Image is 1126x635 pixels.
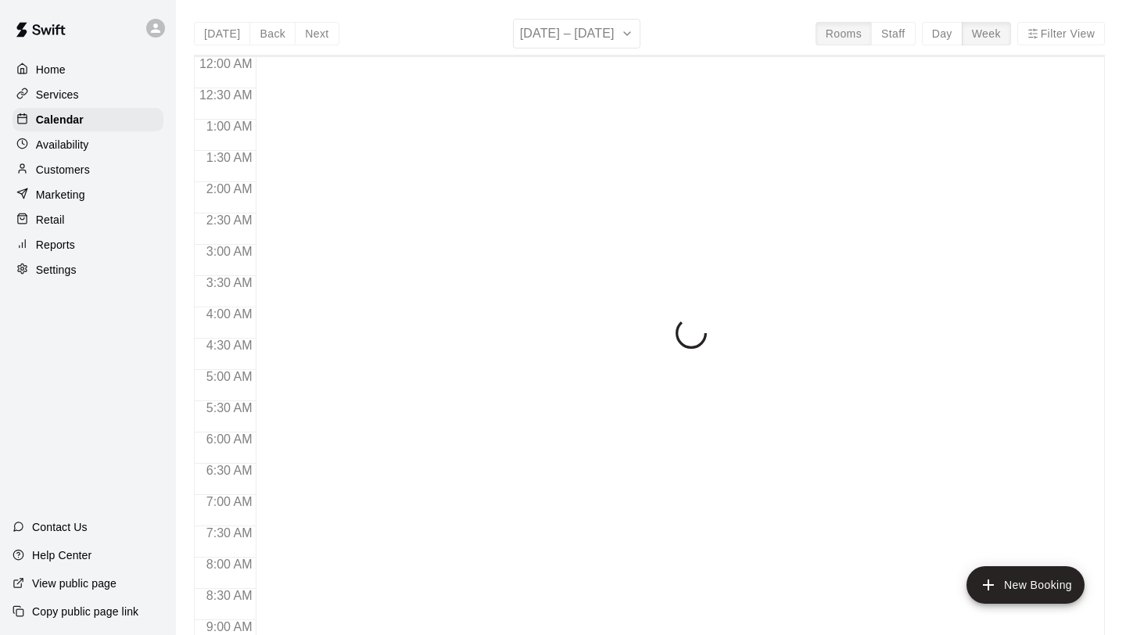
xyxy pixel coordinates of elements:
span: 8:00 AM [203,558,256,571]
p: Availability [36,137,89,152]
button: add [966,566,1085,604]
p: Retail [36,212,65,228]
span: 12:30 AM [195,88,256,102]
span: 12:00 AM [195,57,256,70]
a: Settings [13,258,163,282]
span: 7:00 AM [203,495,256,508]
span: 2:30 AM [203,213,256,227]
span: 5:30 AM [203,401,256,414]
a: Retail [13,208,163,231]
p: Help Center [32,547,91,563]
a: Customers [13,158,163,181]
span: 3:00 AM [203,245,256,258]
span: 1:00 AM [203,120,256,133]
span: 9:00 AM [203,620,256,633]
p: Customers [36,162,90,178]
p: Reports [36,237,75,253]
p: View public page [32,576,117,591]
span: 4:00 AM [203,307,256,321]
span: 6:30 AM [203,464,256,477]
p: Marketing [36,187,85,203]
span: 8:30 AM [203,589,256,602]
span: 4:30 AM [203,339,256,352]
p: Settings [36,262,77,278]
a: Marketing [13,183,163,206]
span: 2:00 AM [203,182,256,196]
a: Reports [13,233,163,257]
p: Contact Us [32,519,88,535]
p: Home [36,62,66,77]
a: Calendar [13,108,163,131]
p: Copy public page link [32,604,138,619]
span: 5:00 AM [203,370,256,383]
a: Availability [13,133,163,156]
span: 6:00 AM [203,432,256,446]
p: Services [36,87,79,102]
a: Home [13,58,163,81]
span: 7:30 AM [203,526,256,540]
p: Calendar [36,112,84,127]
span: 3:30 AM [203,276,256,289]
span: 1:30 AM [203,151,256,164]
a: Services [13,83,163,106]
